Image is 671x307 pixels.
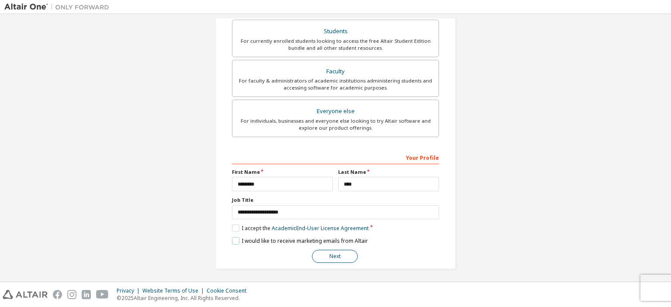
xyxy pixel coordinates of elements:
[232,237,368,245] label: I would like to receive marketing emails from Altair
[238,25,433,38] div: Students
[3,290,48,299] img: altair_logo.svg
[312,250,358,263] button: Next
[82,290,91,299] img: linkedin.svg
[232,197,439,204] label: Job Title
[67,290,76,299] img: instagram.svg
[238,38,433,52] div: For currently enrolled students looking to access the free Altair Student Edition bundle and all ...
[238,105,433,117] div: Everyone else
[232,169,333,176] label: First Name
[272,224,369,232] a: Academic End-User License Agreement
[117,294,252,302] p: © 2025 Altair Engineering, Inc. All Rights Reserved.
[207,287,252,294] div: Cookie Consent
[238,66,433,78] div: Faculty
[338,169,439,176] label: Last Name
[232,150,439,164] div: Your Profile
[4,3,114,11] img: Altair One
[142,287,207,294] div: Website Terms of Use
[53,290,62,299] img: facebook.svg
[117,287,142,294] div: Privacy
[238,77,433,91] div: For faculty & administrators of academic institutions administering students and accessing softwa...
[238,117,433,131] div: For individuals, businesses and everyone else looking to try Altair software and explore our prod...
[96,290,109,299] img: youtube.svg
[232,224,369,232] label: I accept the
